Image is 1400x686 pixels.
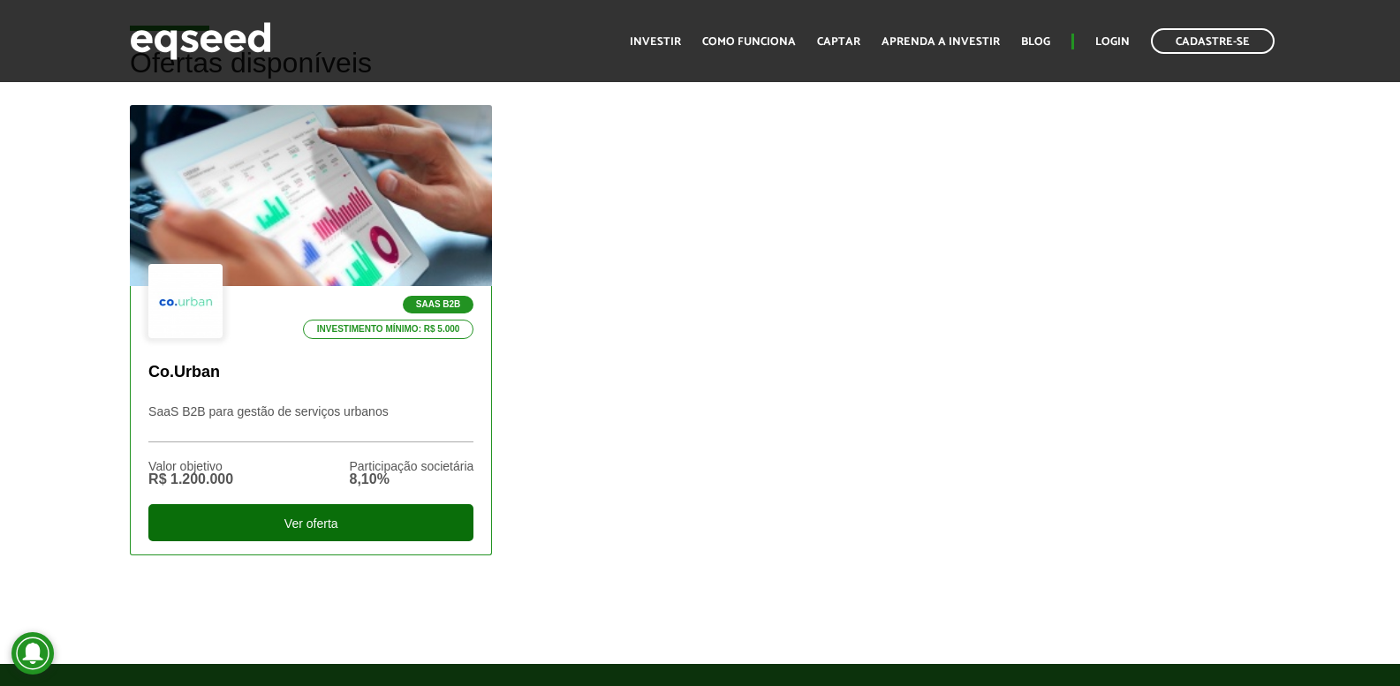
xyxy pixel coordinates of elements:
a: Aprenda a investir [882,36,1000,48]
p: SaaS B2B [403,296,474,313]
div: Participação societária [349,460,473,472]
p: SaaS B2B para gestão de serviços urbanos [148,404,473,442]
p: Co.Urban [148,363,473,382]
img: EqSeed [130,18,271,64]
p: Investimento mínimo: R$ 5.000 [303,320,474,339]
a: Investir [630,36,681,48]
div: Valor objetivo [148,460,233,472]
a: Como funciona [702,36,796,48]
a: Captar [817,36,860,48]
div: 8,10% [349,472,473,486]
a: Cadastre-se [1151,28,1275,54]
a: Login [1095,36,1130,48]
a: Blog [1021,36,1050,48]
div: R$ 1.200.000 [148,472,233,486]
a: SaaS B2B Investimento mínimo: R$ 5.000 Co.Urban SaaS B2B para gestão de serviços urbanos Valor ob... [130,105,492,554]
div: Ver oferta [148,504,473,541]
